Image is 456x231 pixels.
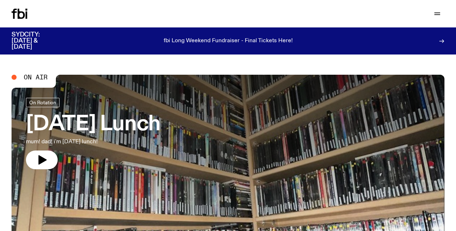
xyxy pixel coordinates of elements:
[12,32,58,50] h3: SYDCITY: [DATE] & [DATE]
[29,100,56,105] span: On Rotation
[164,38,293,44] p: fbi Long Weekend Fundraiser - Final Tickets Here!
[26,138,160,146] p: mum! dad! i'm [DATE] lunch!
[26,98,160,169] a: [DATE] Lunchmum! dad! i'm [DATE] lunch!
[24,74,48,80] span: On Air
[26,98,59,107] a: On Rotation
[26,114,160,135] h3: [DATE] Lunch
